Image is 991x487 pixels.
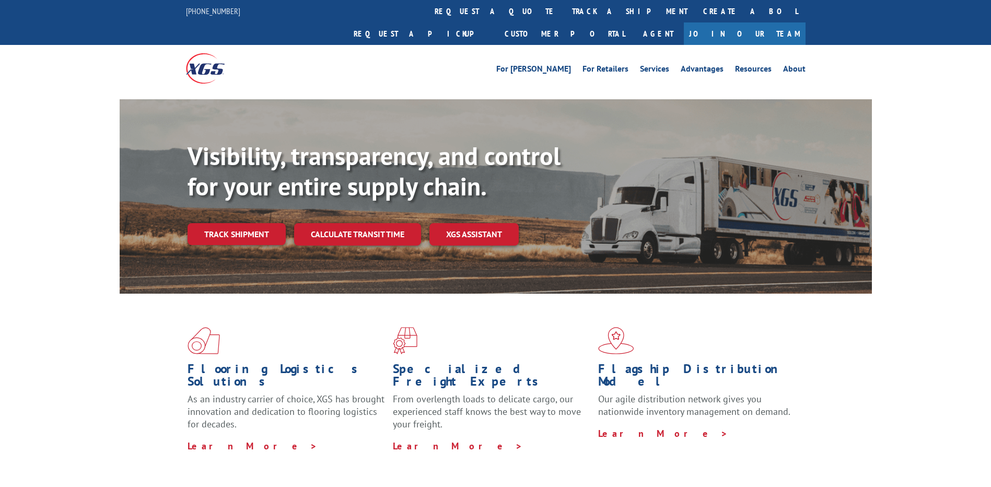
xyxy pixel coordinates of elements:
h1: Flooring Logistics Solutions [188,363,385,393]
span: Our agile distribution network gives you nationwide inventory management on demand. [598,393,790,418]
a: Learn More > [393,440,523,452]
a: Track shipment [188,223,286,245]
a: Resources [735,65,772,76]
a: [PHONE_NUMBER] [186,6,240,16]
a: Customer Portal [497,22,633,45]
a: Advantages [681,65,724,76]
a: Join Our Team [684,22,806,45]
img: xgs-icon-focused-on-flooring-red [393,327,417,354]
a: Calculate transit time [294,223,421,246]
a: Request a pickup [346,22,497,45]
a: For [PERSON_NAME] [496,65,571,76]
a: Agent [633,22,684,45]
a: Learn More > [188,440,318,452]
a: About [783,65,806,76]
a: Services [640,65,669,76]
h1: Flagship Distribution Model [598,363,796,393]
a: Learn More > [598,427,728,439]
p: From overlength loads to delicate cargo, our experienced staff knows the best way to move your fr... [393,393,590,439]
a: XGS ASSISTANT [429,223,519,246]
h1: Specialized Freight Experts [393,363,590,393]
b: Visibility, transparency, and control for your entire supply chain. [188,140,561,202]
a: For Retailers [582,65,628,76]
span: As an industry carrier of choice, XGS has brought innovation and dedication to flooring logistics... [188,393,384,430]
img: xgs-icon-flagship-distribution-model-red [598,327,634,354]
img: xgs-icon-total-supply-chain-intelligence-red [188,327,220,354]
